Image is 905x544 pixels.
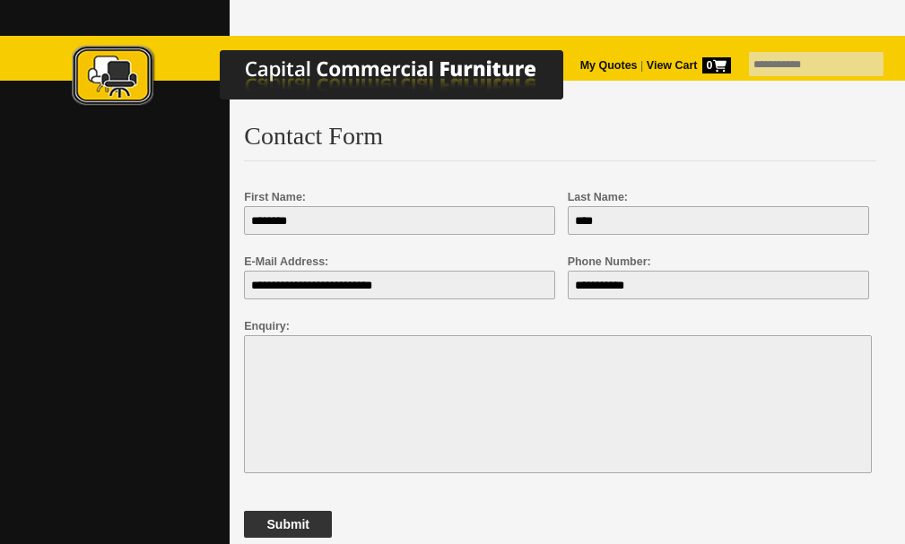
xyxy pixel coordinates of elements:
span: Last Name: [568,191,628,203]
strong: View Cart [647,59,731,72]
h2: Contact Form [244,123,876,161]
span: Enquiry: [244,320,290,332]
span: E-Mail Address: [244,255,328,268]
img: Capital Commercial Furniture Logo [22,45,650,110]
a: Capital Commercial Furniture Logo [22,45,650,116]
button: Submit [244,511,332,538]
a: View Cart0 [643,59,730,72]
span: First Name: [244,191,306,203]
div: | [580,36,749,74]
span: 0 [702,57,731,73]
span: Phone Number: [568,255,651,268]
